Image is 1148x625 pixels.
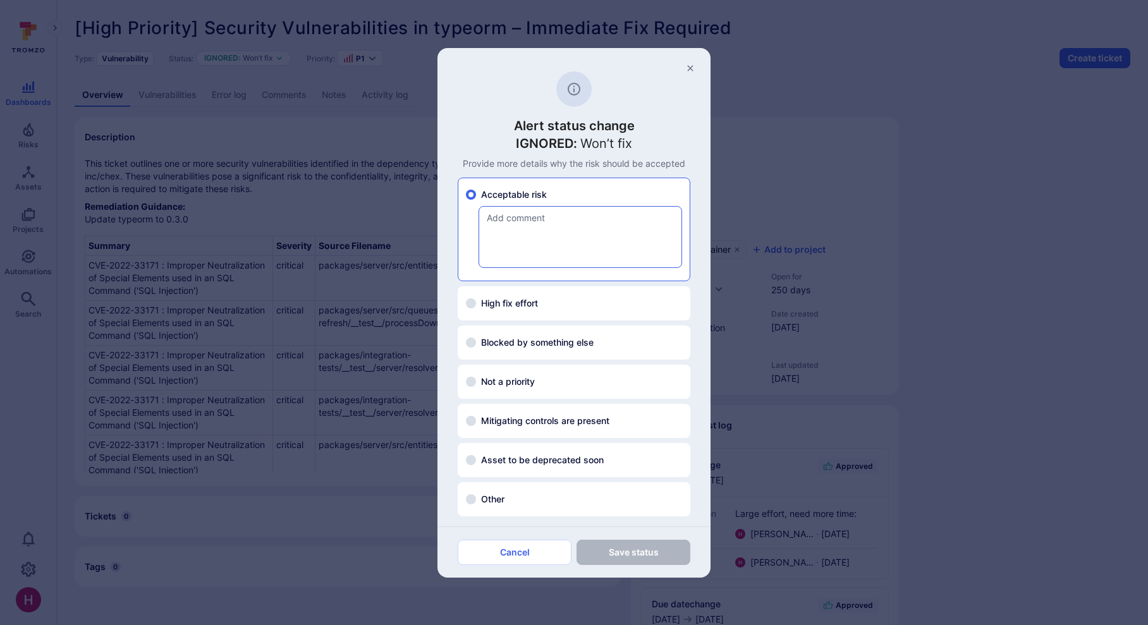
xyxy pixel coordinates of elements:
[458,117,690,152] h3: Alert status change IGNORED:
[458,157,690,170] p: Provide more details why the risk should be accepted
[466,297,682,310] div: High fix effort
[481,188,547,201] span: Acceptable risk
[466,415,682,427] div: Mitigating controls are present
[577,540,690,565] button: Add a comment to be able to save it
[481,493,504,506] span: Other
[466,336,682,349] div: Blocked by something else
[481,375,535,388] span: Not a priority
[466,493,682,506] div: Other
[466,454,682,466] div: Asset to be deprecated soon
[458,540,571,565] button: Cancel
[481,454,604,466] span: Asset to be deprecated soon
[481,336,594,349] span: Blocked by something else
[466,188,682,201] div: Acceptable risk
[466,375,682,388] div: Not a priority
[481,297,538,310] span: High fix effort
[481,415,609,427] span: Mitigating controls are present
[580,136,632,151] span: Won’t fix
